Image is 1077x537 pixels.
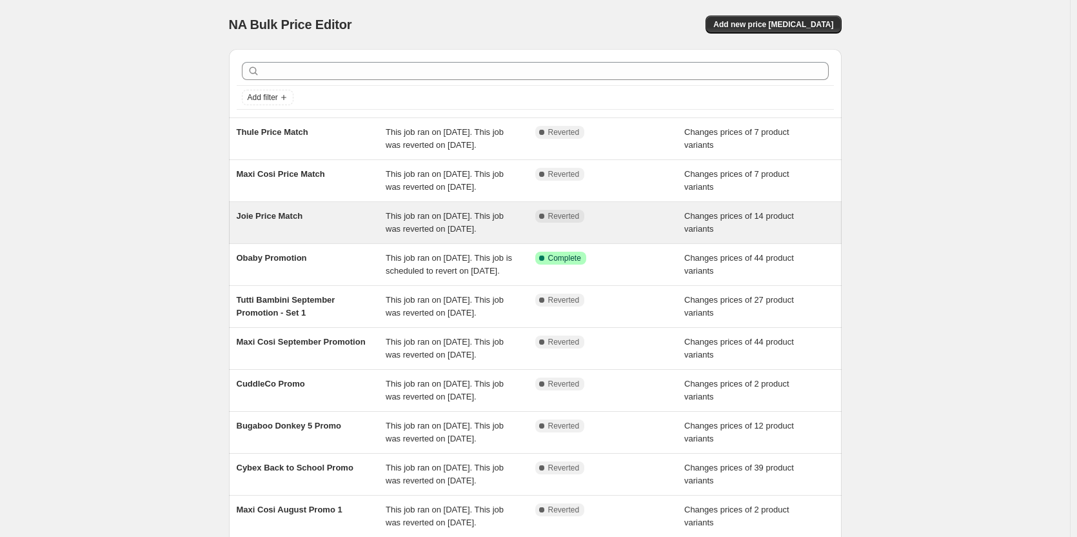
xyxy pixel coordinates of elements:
span: This job ran on [DATE]. This job was reverted on [DATE]. [386,337,504,360]
span: This job ran on [DATE]. This job was reverted on [DATE]. [386,505,504,527]
span: Reverted [548,463,580,473]
span: Changes prices of 44 product variants [684,253,794,276]
span: Reverted [548,169,580,179]
span: Reverted [548,337,580,347]
span: Reverted [548,421,580,431]
span: Tutti Bambini September Promotion - Set 1 [237,295,335,318]
span: Reverted [548,379,580,389]
span: This job ran on [DATE]. This job was reverted on [DATE]. [386,421,504,443]
span: This job ran on [DATE]. This job was reverted on [DATE]. [386,379,504,401]
span: Reverted [548,127,580,137]
span: Complete [548,253,581,263]
span: Maxi Cosi September Promotion [237,337,366,347]
span: This job ran on [DATE]. This job was reverted on [DATE]. [386,127,504,150]
span: This job ran on [DATE]. This job was reverted on [DATE]. [386,169,504,192]
span: Reverted [548,505,580,515]
span: Obaby Promotion [237,253,307,263]
span: CuddleCo Promo [237,379,305,389]
button: Add filter [242,90,293,105]
span: Changes prices of 2 product variants [684,505,789,527]
span: Joie Price Match [237,211,303,221]
span: Changes prices of 44 product variants [684,337,794,360]
span: This job ran on [DATE]. This job was reverted on [DATE]. [386,295,504,318]
span: Maxi Cosi August Promo 1 [237,505,342,514]
span: Changes prices of 39 product variants [684,463,794,485]
span: This job ran on [DATE]. This job was reverted on [DATE]. [386,211,504,234]
span: Thule Price Match [237,127,308,137]
span: NA Bulk Price Editor [229,17,352,32]
span: Changes prices of 2 product variants [684,379,789,401]
span: Add filter [248,92,278,103]
span: Changes prices of 14 product variants [684,211,794,234]
span: Reverted [548,295,580,305]
span: Maxi Cosi Price Match [237,169,325,179]
span: This job ran on [DATE]. This job is scheduled to revert on [DATE]. [386,253,512,276]
span: This job ran on [DATE]. This job was reverted on [DATE]. [386,463,504,485]
span: Add new price [MEDICAL_DATA] [713,19,833,30]
span: Changes prices of 7 product variants [684,127,789,150]
span: Changes prices of 12 product variants [684,421,794,443]
span: Changes prices of 7 product variants [684,169,789,192]
span: Reverted [548,211,580,221]
span: Bugaboo Donkey 5 Promo [237,421,342,431]
button: Add new price [MEDICAL_DATA] [706,15,841,34]
span: Changes prices of 27 product variants [684,295,794,318]
span: Cybex Back to School Promo [237,463,353,472]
